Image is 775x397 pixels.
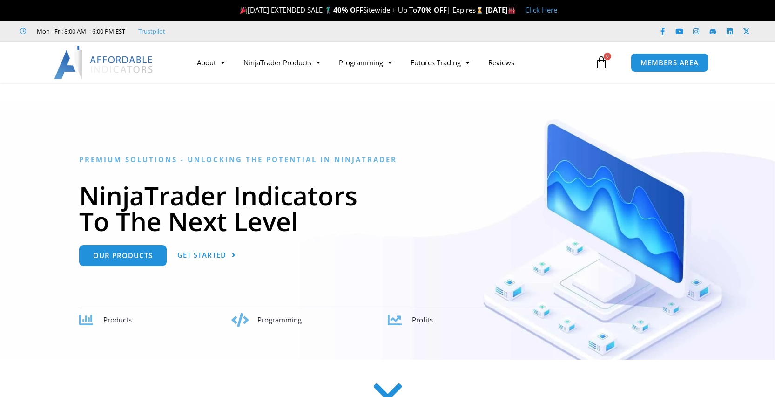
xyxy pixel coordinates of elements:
a: Reviews [479,52,524,73]
a: NinjaTrader Products [234,52,330,73]
a: Programming [330,52,401,73]
a: Our Products [79,245,167,266]
a: Trustpilot [138,26,165,37]
span: MEMBERS AREA [640,59,699,66]
img: 🏭 [508,7,515,14]
span: [DATE] EXTENDED SALE 🏌️‍♂️ Sitewide + Up To | Expires [238,5,485,14]
h1: NinjaTrader Indicators To The Next Level [79,183,696,234]
nav: Menu [188,52,593,73]
strong: 70% OFF [417,5,447,14]
span: Programming [257,315,302,324]
span: Products [103,315,132,324]
a: MEMBERS AREA [631,53,708,72]
span: Our Products [93,252,153,259]
a: Get Started [177,245,236,266]
span: Get Started [177,252,226,259]
strong: 40% OFF [333,5,363,14]
img: 🎉 [240,7,247,14]
h6: Premium Solutions - Unlocking the Potential in NinjaTrader [79,155,696,164]
span: Mon - Fri: 8:00 AM – 6:00 PM EST [34,26,125,37]
a: 0 [581,49,622,76]
a: Futures Trading [401,52,479,73]
a: Click Here [525,5,557,14]
img: ⌛ [476,7,483,14]
span: 0 [604,53,611,60]
span: Profits [412,315,433,324]
a: About [188,52,234,73]
img: LogoAI | Affordable Indicators – NinjaTrader [54,46,154,79]
strong: [DATE] [485,5,516,14]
